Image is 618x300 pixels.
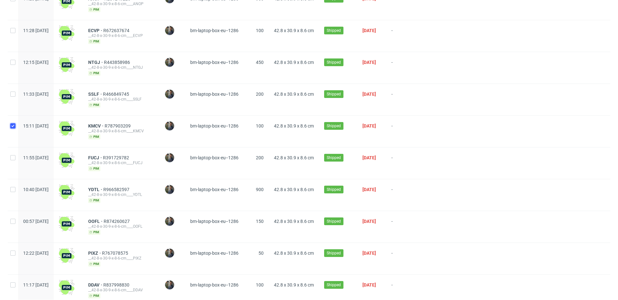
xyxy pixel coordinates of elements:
span: Shipped [327,187,341,192]
span: 42.8 x 30.9 x 8.6 cm [274,60,314,65]
span: 12:22 [DATE] [23,251,49,256]
a: FUCJ [88,155,103,160]
span: R443858986 [104,60,131,65]
span: Shipped [327,59,341,65]
span: - [391,60,415,76]
span: 50 [258,251,264,256]
span: - [391,251,415,267]
img: Maciej Sobola [165,121,174,130]
span: 100 [256,123,264,128]
span: pim [88,261,100,267]
a: R466849745 [103,92,130,97]
span: pim [88,293,100,298]
span: - [391,155,415,171]
span: Shipped [327,218,341,224]
span: R874260627 [104,219,131,224]
div: __42-8-x-30-9-x-8-6-cm____OOFL [88,224,154,229]
span: Shipped [327,282,341,288]
span: 150 [256,219,264,224]
span: 42.8 x 30.9 x 8.6 cm [274,219,314,224]
span: - [391,92,415,108]
span: pim [88,71,100,76]
div: __42-8-x-30-9-x-8-6-cm____KMCV [88,128,154,134]
div: __42-8-x-30-9-x-8-6-cm____DDAV [88,287,154,293]
span: pim [88,102,100,108]
img: wHgJFi1I6lmhQAAAABJRU5ErkJggg== [59,25,74,41]
span: pim [88,39,100,44]
span: 900 [256,187,264,192]
span: pim [88,134,100,139]
span: 450 [256,60,264,65]
span: [DATE] [362,282,376,287]
span: [DATE] [362,219,376,224]
div: __42-8-x-30-9-x-8-6-cm____SSLF [88,97,154,102]
span: bm-laptop-box-eu--1286 [190,251,239,256]
div: __42-8-x-30-9-x-8-6-cm____ANOP [88,1,154,6]
img: Maciej Sobola [165,217,174,226]
img: wHgJFi1I6lmhQAAAABJRU5ErkJggg== [59,280,74,295]
span: 42.8 x 30.9 x 8.6 cm [274,123,314,128]
span: 10:40 [DATE] [23,187,49,192]
span: 00:57 [DATE] [23,219,49,224]
span: bm-laptop-box-eu--1286 [190,123,239,128]
span: 200 [256,155,264,160]
span: [DATE] [362,187,376,192]
div: __42-8-x-30-9-x-8-6-cm____ECVP [88,33,154,38]
span: bm-laptop-box-eu--1286 [190,60,239,65]
a: R672637674 [103,28,131,33]
span: 11:33 [DATE] [23,92,49,97]
img: wHgJFi1I6lmhQAAAABJRU5ErkJggg== [59,57,74,73]
span: bm-laptop-box-eu--1286 [190,187,239,192]
span: 11:28 [DATE] [23,28,49,33]
span: 200 [256,92,264,97]
img: wHgJFi1I6lmhQAAAABJRU5ErkJggg== [59,184,74,200]
span: 11:55 [DATE] [23,155,49,160]
img: Maciej Sobola [165,90,174,99]
a: R966582597 [103,187,131,192]
span: Shipped [327,91,341,97]
img: Maciej Sobola [165,26,174,35]
img: Maciej Sobola [165,280,174,289]
a: KMCV [88,123,105,128]
span: 100 [256,28,264,33]
span: bm-laptop-box-eu--1286 [190,92,239,97]
span: - [391,123,415,139]
a: R767078575 [102,251,129,256]
a: OOFL [88,219,104,224]
span: 11:17 [DATE] [23,282,49,287]
a: R391729782 [103,155,130,160]
span: R787903209 [105,123,132,128]
div: __42-8-x-30-9-x-8-6-cm____PIXZ [88,256,154,261]
img: wHgJFi1I6lmhQAAAABJRU5ErkJggg== [59,121,74,136]
span: [DATE] [362,60,376,65]
span: 42.8 x 30.9 x 8.6 cm [274,282,314,287]
span: pim [88,230,100,235]
img: wHgJFi1I6lmhQAAAABJRU5ErkJggg== [59,89,74,104]
a: NTGJ [88,60,104,65]
a: PIXZ [88,251,102,256]
img: Maciej Sobola [165,58,174,67]
span: pim [88,198,100,203]
span: Shipped [327,28,341,33]
span: Shipped [327,123,341,129]
span: - [391,282,415,298]
div: __42-8-x-30-9-x-8-6-cm____FUCJ [88,160,154,165]
a: DDAV [88,282,103,287]
span: pim [88,166,100,171]
span: [DATE] [362,155,376,160]
span: - [391,28,415,44]
div: __42-8-x-30-9-x-8-6-cm____YDTL [88,192,154,197]
span: YDTL [88,187,103,192]
span: bm-laptop-box-eu--1286 [190,155,239,160]
img: Maciej Sobola [165,185,174,194]
img: wHgJFi1I6lmhQAAAABJRU5ErkJggg== [59,216,74,232]
span: 42.8 x 30.9 x 8.6 cm [274,28,314,33]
